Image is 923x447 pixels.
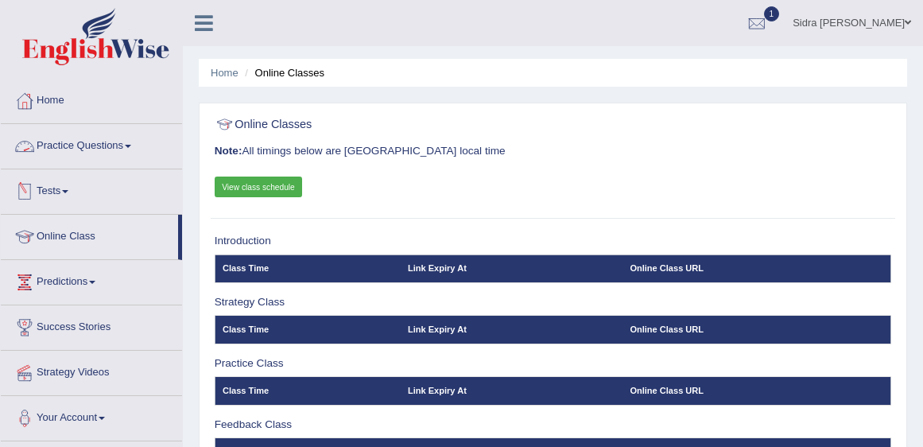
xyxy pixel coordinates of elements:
[401,316,622,344] th: Link Expiry At
[215,177,303,197] a: View class schedule
[622,316,891,344] th: Online Class URL
[401,255,622,282] th: Link Expiry At
[215,255,400,282] th: Class Time
[241,65,324,80] li: Online Classes
[215,316,400,344] th: Class Time
[215,377,400,405] th: Class Time
[215,297,892,309] h3: Strategy Class
[1,79,182,119] a: Home
[1,351,182,391] a: Strategy Videos
[1,260,182,300] a: Predictions
[215,235,892,247] h3: Introduction
[1,215,178,255] a: Online Class
[1,305,182,345] a: Success Stories
[215,419,892,431] h3: Feedback Class
[622,255,891,282] th: Online Class URL
[215,146,892,157] h3: All timings below are [GEOGRAPHIC_DATA] local time
[1,124,182,164] a: Practice Questions
[215,145,242,157] b: Note:
[211,67,239,79] a: Home
[401,377,622,405] th: Link Expiry At
[1,396,182,436] a: Your Account
[215,358,892,370] h3: Practice Class
[764,6,780,21] span: 1
[1,169,182,209] a: Tests
[215,115,634,135] h2: Online Classes
[622,377,891,405] th: Online Class URL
